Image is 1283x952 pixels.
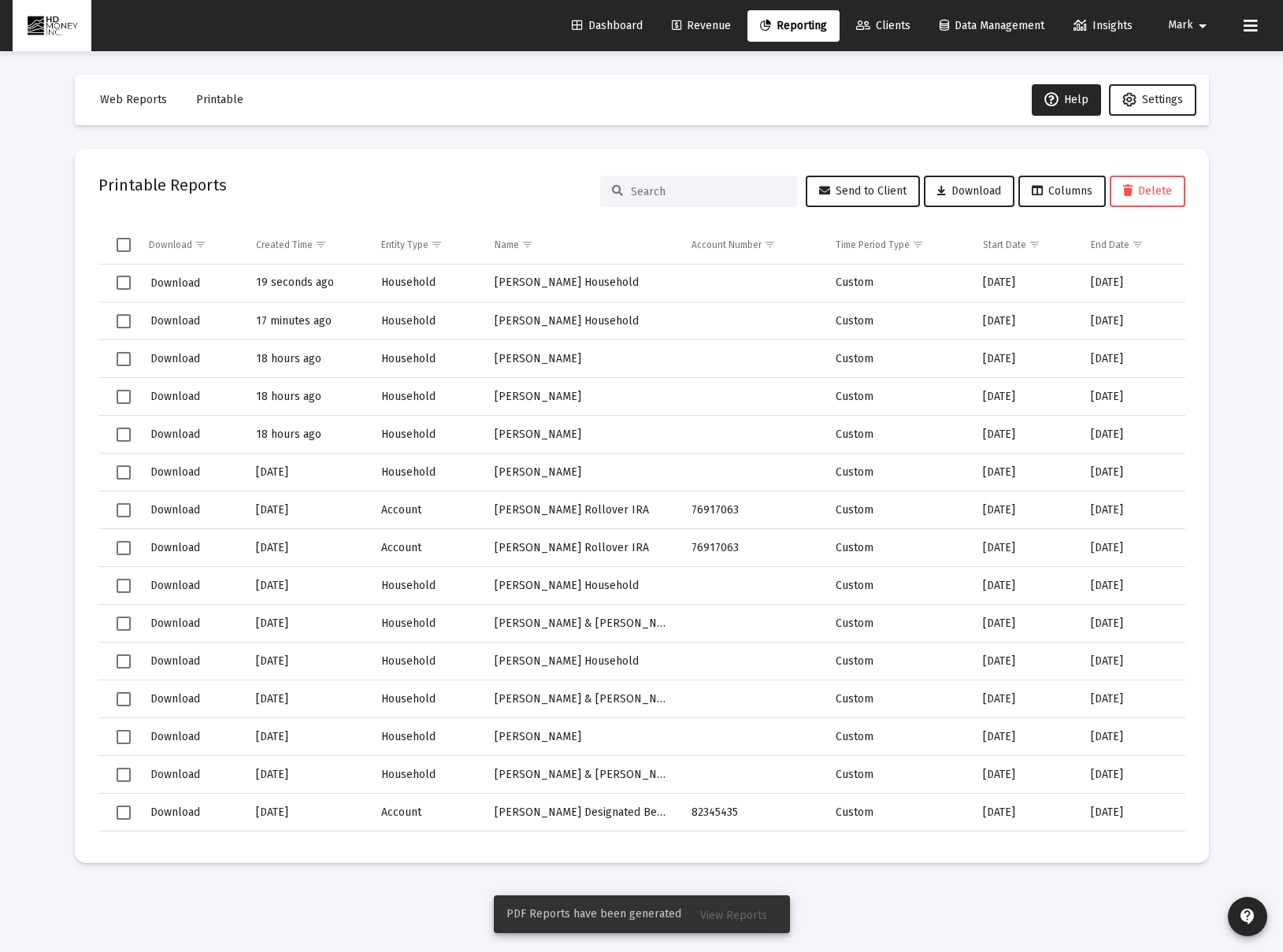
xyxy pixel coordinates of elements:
[844,10,923,42] a: Clients
[370,454,484,491] td: Household
[150,465,200,479] span: Download
[117,465,131,480] div: Select row
[484,567,680,605] td: [PERSON_NAME] Household
[150,503,200,517] span: Download
[1080,567,1185,605] td: [DATE]
[825,416,973,454] td: Custom
[806,176,920,207] button: Send to Client
[692,239,762,251] div: Account Number
[150,730,200,743] span: Download
[245,416,370,454] td: 18 hours ago
[1080,832,1185,869] td: [DATE]
[1168,19,1193,32] span: Mark
[825,265,973,302] td: Custom
[370,567,484,605] td: Household
[1080,794,1185,832] td: [DATE]
[972,680,1080,718] td: [DATE]
[150,806,200,819] span: Download
[972,567,1080,605] td: [DATE]
[972,302,1080,340] td: [DATE]
[370,794,484,832] td: Account
[245,643,370,680] td: [DATE]
[983,239,1026,251] div: Start Date
[149,536,202,559] button: Download
[972,832,1080,869] td: [DATE]
[370,491,484,529] td: Account
[680,226,825,264] td: Column Account Number
[370,643,484,680] td: Household
[1132,239,1144,250] span: Show filter options for column 'End Date'
[484,718,680,756] td: [PERSON_NAME]
[659,10,743,42] a: Revenue
[680,491,825,529] td: 76917063
[484,832,680,869] td: [PERSON_NAME] Household
[484,340,680,378] td: [PERSON_NAME]
[1044,93,1088,106] span: Help
[484,226,680,264] td: Column Name
[370,680,484,718] td: Household
[912,239,924,250] span: Show filter options for column 'Time Period Type'
[825,226,973,264] td: Column Time Period Type
[484,605,680,643] td: [PERSON_NAME] & [PERSON_NAME]
[149,574,202,597] button: Download
[98,172,227,198] h2: Printable Reports
[972,378,1080,416] td: [DATE]
[256,239,313,251] div: Created Time
[370,529,484,567] td: Account
[972,643,1080,680] td: [DATE]
[836,239,910,251] div: Time Period Type
[87,84,180,116] button: Web Reports
[245,680,370,718] td: [DATE]
[972,454,1080,491] td: [DATE]
[245,605,370,643] td: [DATE]
[315,239,327,250] span: Show filter options for column 'Created Time'
[972,265,1080,302] td: [DATE]
[195,239,206,250] span: Show filter options for column 'Download'
[117,314,131,328] div: Select row
[825,491,973,529] td: Custom
[100,93,167,106] span: Web Reports
[370,605,484,643] td: Household
[150,692,200,706] span: Download
[150,276,200,290] span: Download
[117,428,131,442] div: Select row
[24,10,80,42] img: Dashboard
[138,226,246,264] td: Column Download
[149,423,202,446] button: Download
[149,763,202,786] button: Download
[1123,184,1172,198] span: Delete
[117,579,131,593] div: Select row
[484,378,680,416] td: [PERSON_NAME]
[1080,416,1185,454] td: [DATE]
[370,756,484,794] td: Household
[484,529,680,567] td: [PERSON_NAME] Rollover IRA
[1109,84,1196,116] button: Settings
[150,617,200,630] span: Download
[495,239,519,251] div: Name
[149,239,192,251] div: Download
[825,718,973,756] td: Custom
[825,302,973,340] td: Custom
[431,239,443,250] span: Show filter options for column 'Entity Type'
[117,541,131,555] div: Select row
[972,226,1080,264] td: Column Start Date
[1061,10,1145,42] a: Insights
[825,794,973,832] td: Custom
[484,302,680,340] td: [PERSON_NAME] Household
[1193,10,1212,42] mat-icon: arrow_drop_down
[1073,19,1133,32] span: Insights
[370,265,484,302] td: Household
[1080,226,1185,264] td: Column End Date
[150,579,200,592] span: Download
[521,239,533,250] span: Show filter options for column 'Name'
[1080,265,1185,302] td: [DATE]
[370,718,484,756] td: Household
[149,347,202,370] button: Download
[484,756,680,794] td: [PERSON_NAME] & [PERSON_NAME] Household
[1142,93,1183,106] span: Settings
[117,276,131,290] div: Select row
[631,185,785,198] input: Search
[972,605,1080,643] td: [DATE]
[117,503,131,517] div: Select row
[245,718,370,756] td: [DATE]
